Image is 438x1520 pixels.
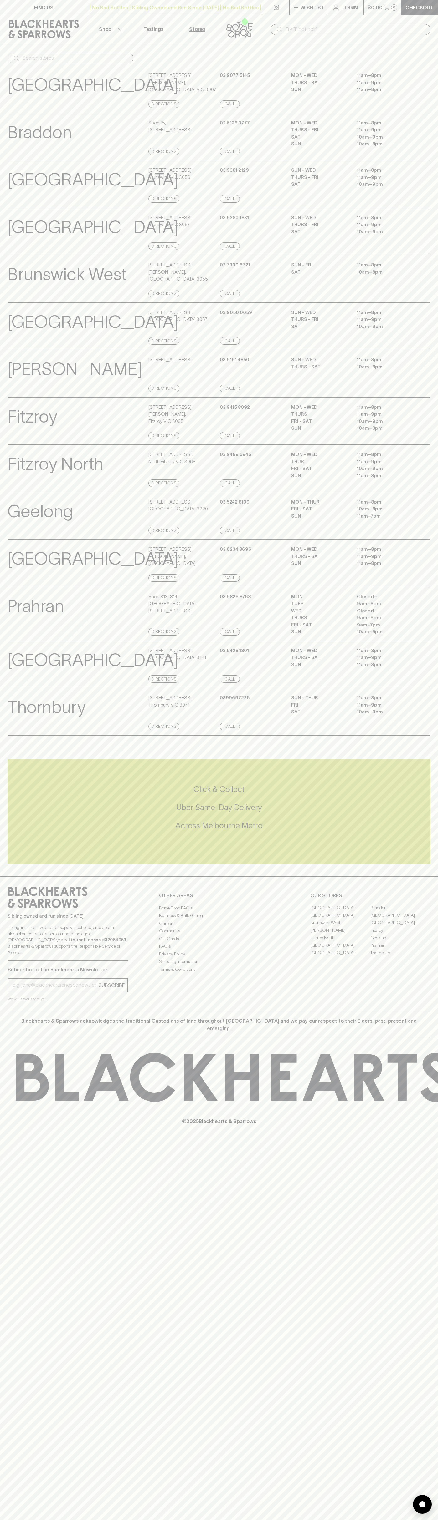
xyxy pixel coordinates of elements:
[291,418,348,425] p: FRI - SAT
[220,593,251,600] p: 03 9826 8768
[220,675,240,683] a: Call
[220,385,240,392] a: Call
[357,553,413,560] p: 11am – 9pm
[220,404,250,411] p: 03 9415 8092
[220,628,240,636] a: Call
[357,126,413,134] p: 11am – 9pm
[291,593,348,600] p: MON
[291,228,348,236] p: SAT
[159,920,279,927] a: Careers
[357,607,413,615] p: Closed –
[291,79,348,86] p: THURS - SAT
[159,912,279,920] a: Business & Bulk Gifting
[310,942,370,949] a: [GEOGRAPHIC_DATA]
[291,309,348,316] p: SUN - WED
[310,949,370,957] a: [GEOGRAPHIC_DATA]
[291,323,348,330] p: SAT
[291,411,348,418] p: THURS
[291,654,348,661] p: THURS - SAT
[220,100,240,108] a: Call
[291,647,348,654] p: MON - WED
[357,593,413,600] p: Closed –
[291,363,348,371] p: THURS - SAT
[291,356,348,363] p: SUN - WED
[148,214,193,228] p: [STREET_ADDRESS] , Brunswick VIC 3057
[8,261,127,287] p: Brunswick West
[220,290,240,297] a: Call
[357,708,413,716] p: 10am – 9pm
[148,148,179,155] a: Directions
[220,432,240,439] a: Call
[8,802,430,813] h5: Uber Same-Day Delivery
[291,134,348,141] p: SAT
[291,119,348,127] p: MON - WED
[291,465,348,472] p: FRI - SAT
[220,546,251,553] p: 03 6234 8696
[148,593,218,615] p: Shop 813-814 [GEOGRAPHIC_DATA] , [STREET_ADDRESS]
[357,79,413,86] p: 11am – 9pm
[8,784,430,794] h5: Click & Collect
[357,621,413,629] p: 9am – 7pm
[159,965,279,973] a: Terms & Conditions
[405,4,434,11] p: Checkout
[148,119,192,134] p: Shop 15 , [STREET_ADDRESS]
[291,221,348,228] p: THURS - FRI
[220,647,249,654] p: 03 9428 1801
[291,472,348,479] p: SUN
[357,505,413,513] p: 10am – 8pm
[291,214,348,221] p: SUN - WED
[286,24,425,34] input: Try "Pinot noir"
[159,935,279,942] a: Gift Cards
[88,15,132,43] button: Shop
[159,958,279,965] a: Shipping Information
[148,72,218,93] p: [STREET_ADDRESS][PERSON_NAME] , [GEOGRAPHIC_DATA] VIC 3067
[291,72,348,79] p: MON - WED
[357,600,413,607] p: 9am – 6pm
[220,527,240,534] a: Call
[357,647,413,654] p: 11am – 8pm
[291,174,348,181] p: THURS - FRI
[8,309,178,335] p: [GEOGRAPHIC_DATA]
[357,86,413,93] p: 11am – 8pm
[148,404,218,425] p: [STREET_ADDRESS][PERSON_NAME] , Fitzroy VIC 3065
[220,214,249,221] p: 03 9380 1831
[220,119,250,127] p: 02 6128 0777
[148,628,179,636] a: Directions
[357,309,413,316] p: 11am – 8pm
[12,1017,426,1032] p: Blackhearts & Sparrows acknowledges the traditional Custodians of land throughout [GEOGRAPHIC_DAT...
[189,25,205,33] p: Stores
[357,261,413,269] p: 11am – 8pm
[175,15,219,43] a: Stores
[220,167,249,174] p: 03 9381 2129
[291,553,348,560] p: THURS - SAT
[357,140,413,148] p: 10am – 8pm
[291,621,348,629] p: FRI - SAT
[357,472,413,479] p: 11am – 8pm
[220,195,240,203] a: Call
[357,214,413,221] p: 11am – 8pm
[159,950,279,958] a: Privacy Policy
[148,723,179,730] a: Directions
[8,924,128,955] p: It is against the law to sell or supply alcohol to, or to obtain alcohol on behalf of a person un...
[34,4,54,11] p: FIND US
[291,499,348,506] p: MON - THUR
[291,261,348,269] p: SUN - FRI
[148,100,179,108] a: Directions
[357,702,413,709] p: 11am – 9pm
[370,934,430,942] a: Geelong
[13,980,96,990] input: e.g. jane@blackheartsandsparrows.com.au
[357,451,413,458] p: 11am – 8pm
[291,708,348,716] p: Sat
[220,723,240,730] a: Call
[159,892,279,899] p: OTHER AREAS
[357,546,413,553] p: 11am – 8pm
[291,86,348,93] p: SUN
[357,181,413,188] p: 10am – 9pm
[370,949,430,957] a: Thornbury
[357,654,413,661] p: 11am – 9pm
[8,694,86,720] p: Thornbury
[310,904,370,912] a: [GEOGRAPHIC_DATA]
[99,981,125,989] p: SUBSCRIBE
[370,927,430,934] a: Fitzroy
[291,181,348,188] p: SAT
